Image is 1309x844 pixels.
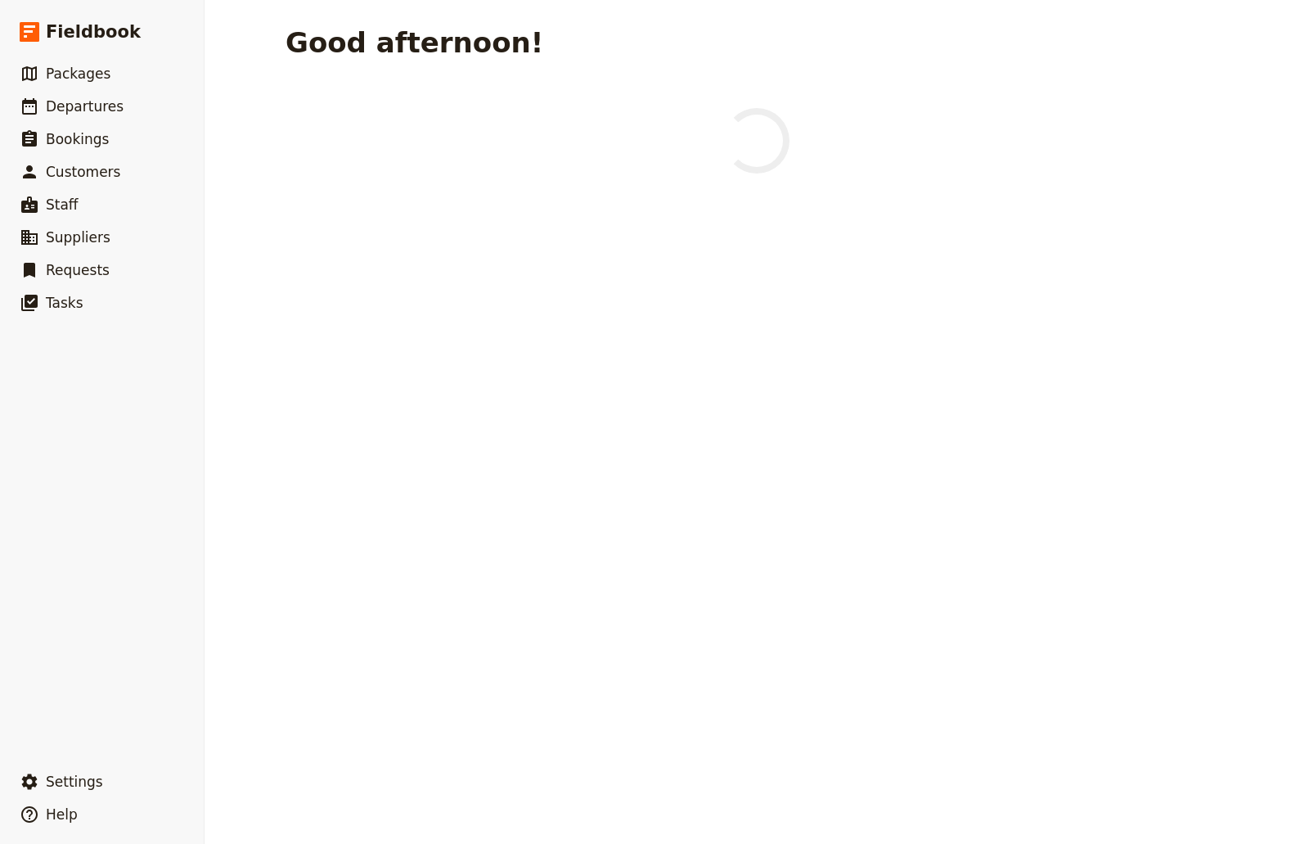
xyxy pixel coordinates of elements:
[286,26,543,59] h1: Good afternoon!
[46,806,78,823] span: Help
[46,98,124,115] span: Departures
[46,65,110,82] span: Packages
[46,20,141,44] span: Fieldbook
[46,774,103,790] span: Settings
[46,262,110,278] span: Requests
[46,131,109,147] span: Bookings
[46,295,83,311] span: Tasks
[46,229,110,246] span: Suppliers
[46,196,79,213] span: Staff
[46,164,120,180] span: Customers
